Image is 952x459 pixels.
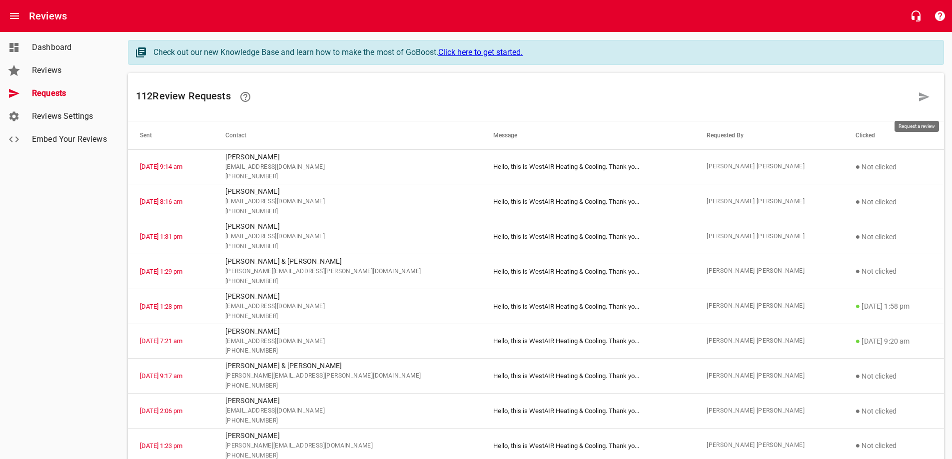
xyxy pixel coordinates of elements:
p: [PERSON_NAME] [225,396,469,406]
span: [PERSON_NAME] [PERSON_NAME] [707,336,831,346]
p: [PERSON_NAME] & [PERSON_NAME] [225,256,469,267]
a: [DATE] 9:17 am [140,372,182,380]
span: [PHONE_NUMBER] [225,381,469,391]
span: ● [856,336,861,346]
button: Support Portal [928,4,952,28]
a: Learn how requesting reviews can improve your online presence [233,85,257,109]
span: [EMAIL_ADDRESS][DOMAIN_NAME] [225,337,469,347]
button: Live Chat [904,4,928,28]
span: [EMAIL_ADDRESS][DOMAIN_NAME] [225,302,469,312]
td: Hello, this is WestAIR Heating & Cooling. Thank yo ... [481,219,695,254]
a: [DATE] 1:23 pm [140,442,182,450]
h6: Reviews [29,8,67,24]
p: [PERSON_NAME] & [PERSON_NAME] [225,361,469,371]
a: [DATE] 8:16 am [140,198,182,205]
span: [PHONE_NUMBER] [225,172,469,182]
span: ● [856,371,861,381]
span: [EMAIL_ADDRESS][DOMAIN_NAME] [225,232,469,242]
span: Embed Your Reviews [32,133,108,145]
span: [PERSON_NAME] [PERSON_NAME] [707,371,831,381]
p: [PERSON_NAME] [225,186,469,197]
h6: 112 Review Request s [136,85,912,109]
td: Hello, this is WestAIR Heating & Cooling. Thank yo ... [481,149,695,184]
span: [PERSON_NAME] [PERSON_NAME] [707,197,831,207]
span: [EMAIL_ADDRESS][DOMAIN_NAME] [225,197,469,207]
a: [DATE] 9:14 am [140,163,182,170]
span: [PHONE_NUMBER] [225,346,469,356]
p: Not clicked [856,265,932,277]
a: [DATE] 1:31 pm [140,233,182,240]
span: ● [856,266,861,276]
th: Requested By [695,121,843,149]
span: [PERSON_NAME][EMAIL_ADDRESS][DOMAIN_NAME] [225,441,469,451]
span: [PERSON_NAME] [PERSON_NAME] [707,162,831,172]
th: Contact [213,121,481,149]
p: [PERSON_NAME] [225,326,469,337]
p: Not clicked [856,196,932,208]
td: Hello, this is WestAIR Heating & Cooling. Thank yo ... [481,359,695,394]
span: [PHONE_NUMBER] [225,207,469,217]
a: [DATE] 7:21 am [140,337,182,345]
a: [DATE] 1:29 pm [140,268,182,275]
span: Reviews [32,64,108,76]
p: [PERSON_NAME] [225,431,469,441]
span: [PHONE_NUMBER] [225,242,469,252]
p: [PERSON_NAME] [225,152,469,162]
p: Not clicked [856,231,932,243]
th: Clicked [844,121,944,149]
p: [DATE] 9:20 am [856,335,932,347]
p: Not clicked [856,440,932,452]
span: [PERSON_NAME][EMAIL_ADDRESS][PERSON_NAME][DOMAIN_NAME] [225,267,469,277]
span: [PHONE_NUMBER] [225,277,469,287]
p: Not clicked [856,161,932,173]
p: [PERSON_NAME] [225,221,469,232]
span: ● [856,301,861,311]
span: [EMAIL_ADDRESS][DOMAIN_NAME] [225,162,469,172]
td: Hello, this is WestAIR Heating & Cooling. Thank yo ... [481,254,695,289]
a: [DATE] 2:06 pm [140,407,182,415]
th: Message [481,121,695,149]
span: ● [856,162,861,171]
span: [PERSON_NAME] [PERSON_NAME] [707,406,831,416]
span: [EMAIL_ADDRESS][DOMAIN_NAME] [225,406,469,416]
div: Check out our new Knowledge Base and learn how to make the most of GoBoost. [153,46,934,58]
td: Hello, this is WestAIR Heating & Cooling. Thank yo ... [481,184,695,219]
span: [PERSON_NAME] [PERSON_NAME] [707,232,831,242]
a: [DATE] 1:28 pm [140,303,182,310]
th: Sent [128,121,213,149]
p: Not clicked [856,370,932,382]
span: Requests [32,87,108,99]
a: Click here to get started. [438,47,523,57]
span: [PHONE_NUMBER] [225,416,469,426]
td: Hello, this is WestAIR Heating & Cooling. Thank yo ... [481,394,695,429]
span: Reviews Settings [32,110,108,122]
p: [PERSON_NAME] [225,291,469,302]
span: [PERSON_NAME][EMAIL_ADDRESS][PERSON_NAME][DOMAIN_NAME] [225,371,469,381]
span: Dashboard [32,41,108,53]
span: [PERSON_NAME] [PERSON_NAME] [707,441,831,451]
span: ● [856,232,861,241]
button: Open drawer [2,4,26,28]
span: [PERSON_NAME] [PERSON_NAME] [707,301,831,311]
td: Hello, this is WestAIR Heating & Cooling. Thank yo ... [481,324,695,359]
p: [DATE] 1:58 pm [856,300,932,312]
span: ● [856,441,861,450]
span: [PERSON_NAME] [PERSON_NAME] [707,266,831,276]
p: Not clicked [856,405,932,417]
span: ● [856,197,861,206]
span: ● [856,406,861,416]
span: [PHONE_NUMBER] [225,312,469,322]
td: Hello, this is WestAIR Heating & Cooling. Thank yo ... [481,289,695,324]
